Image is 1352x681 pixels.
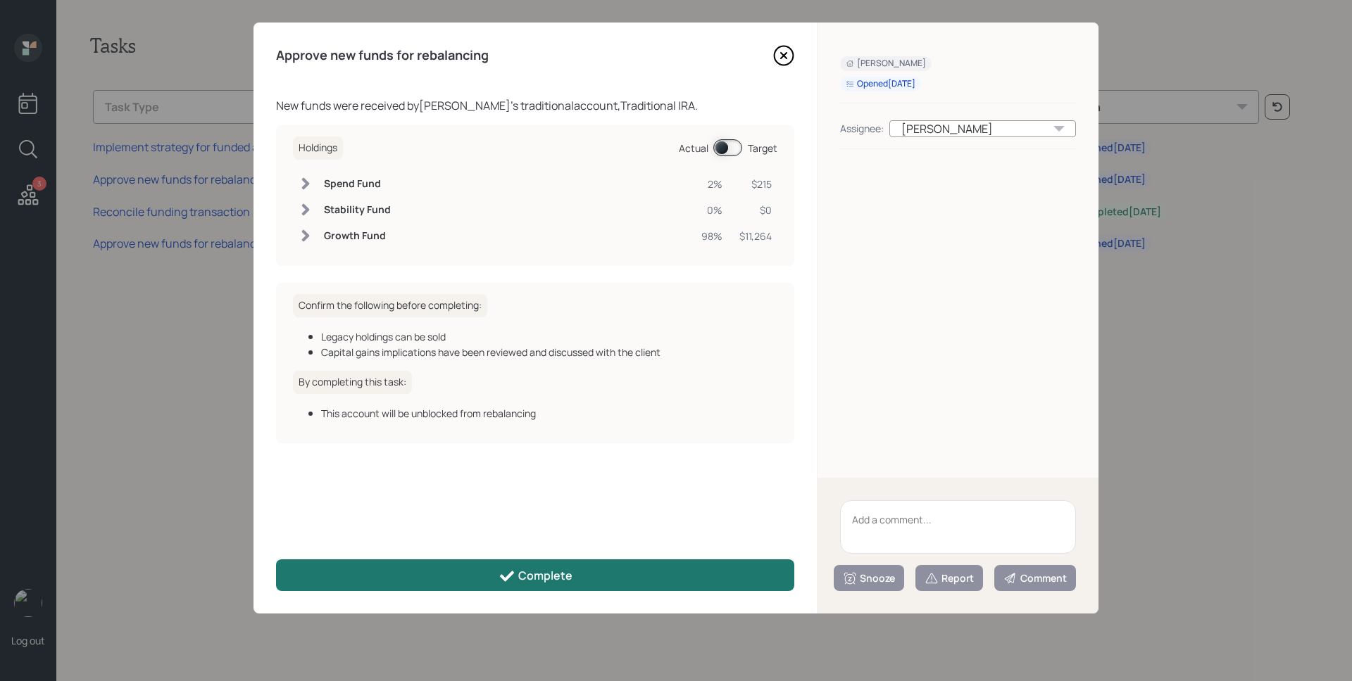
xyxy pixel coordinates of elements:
div: $11,264 [739,229,772,243]
h6: Spend Fund [324,178,391,190]
div: 0% [701,203,722,217]
div: Report [925,571,974,585]
div: [PERSON_NAME] [846,58,926,70]
div: Complete [499,568,572,585]
div: Legacy holdings can be sold [321,329,777,344]
button: Report [915,565,983,591]
div: This account will be unblocked from rebalancing [321,406,777,421]
h6: Holdings [293,136,343,160]
button: Comment [994,565,1076,591]
div: $215 [739,177,772,191]
h6: By completing this task: [293,371,412,394]
div: Comment [1003,571,1067,585]
div: Snooze [843,571,895,585]
button: Complete [276,559,794,591]
div: 98% [701,229,722,243]
button: Snooze [834,565,904,591]
div: $0 [739,203,772,217]
h6: Confirm the following before completing: [293,294,487,317]
h6: Stability Fund [324,204,391,216]
div: [PERSON_NAME] [889,120,1076,137]
div: Actual [679,141,708,155]
div: New funds were received by [PERSON_NAME] 's traditional account, Traditional IRA . [276,97,794,114]
div: Opened [DATE] [846,78,915,90]
div: 2% [701,177,722,191]
div: Assignee: [840,121,884,136]
div: Target [748,141,777,155]
h6: Growth Fund [324,230,391,242]
div: Capital gains implications have been reviewed and discussed with the client [321,345,777,359]
h4: Approve new funds for rebalancing [276,48,489,63]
